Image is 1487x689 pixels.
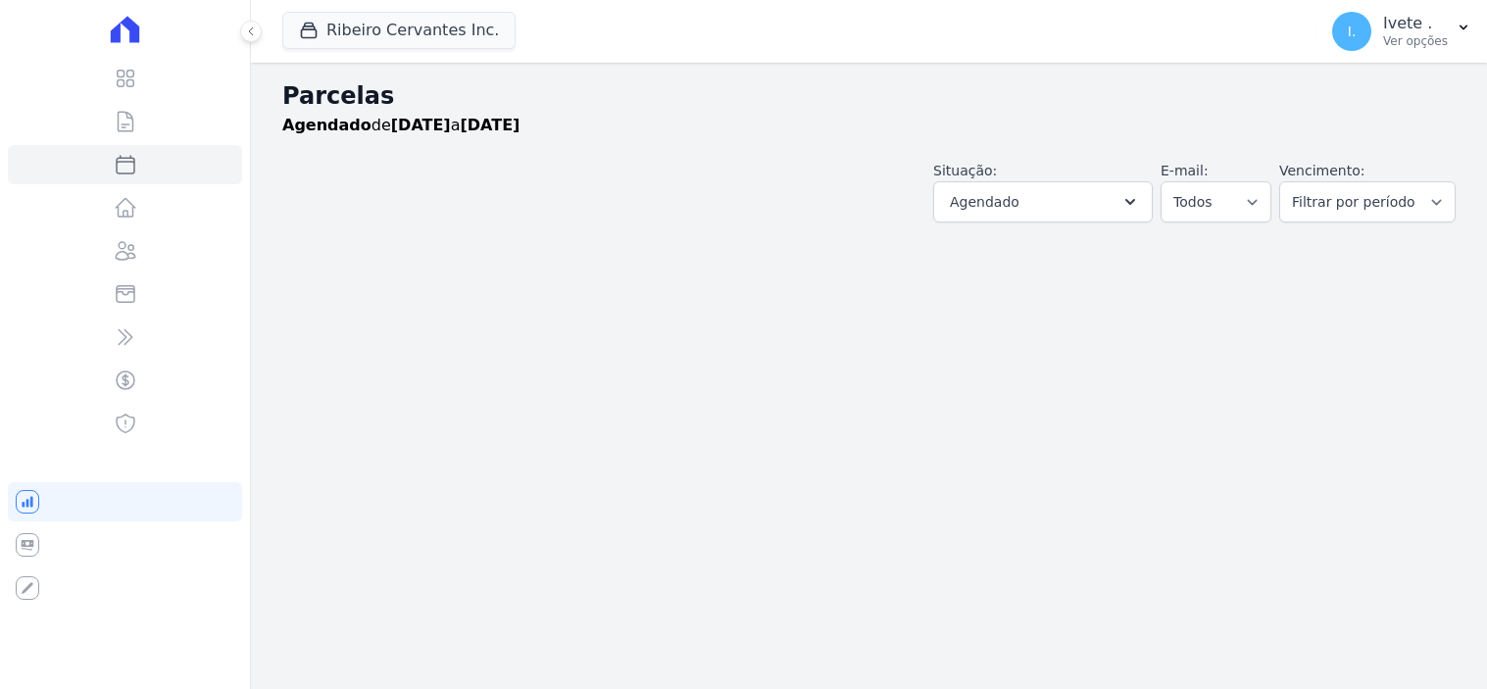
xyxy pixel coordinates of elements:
p: de a [282,114,520,137]
strong: [DATE] [460,116,520,134]
label: Vencimento: [1279,163,1364,178]
p: Ivete . [1383,14,1448,33]
label: Situação: [933,163,997,178]
strong: Agendado [282,116,372,134]
span: Agendado [950,190,1019,214]
button: Agendado [933,181,1153,222]
p: Ver opções [1383,33,1448,49]
strong: [DATE] [391,116,451,134]
h2: Parcelas [282,78,1456,114]
button: Ribeiro Cervantes Inc. [282,12,516,49]
label: E-mail: [1161,163,1209,178]
button: I. Ivete . Ver opções [1316,4,1487,59]
span: I. [1348,25,1357,38]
